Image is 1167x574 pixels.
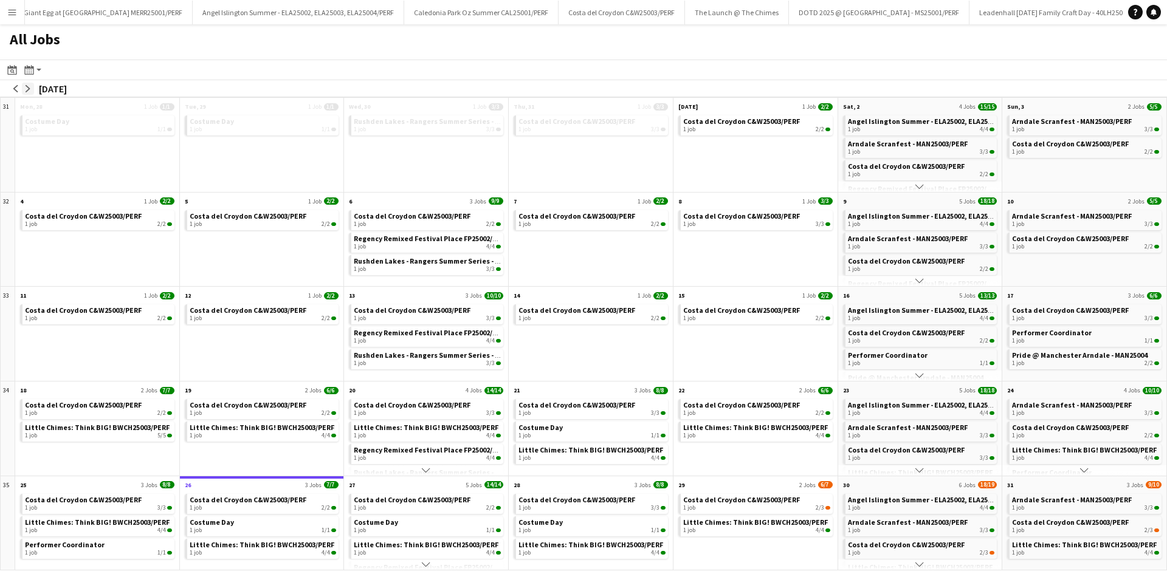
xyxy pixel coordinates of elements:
[683,315,695,322] span: 1 job
[848,117,1052,126] span: Angel Islington Summer - ELA25002, ELA25003, ELA25004/PERF
[816,126,824,133] span: 2/2
[25,494,172,511] a: Costa del Croydon C&W25003/PERF1 job3/3
[486,243,495,250] span: 4/4
[848,337,860,344] span: 1 job
[354,349,501,367] a: Rushden Lakes - Rangers Summer Series - RL25002/PERF1 job3/3
[651,126,659,133] span: 3/3
[354,115,501,133] a: Rushden Lakes - Rangers Summer Series - RL25002/PERF1 job3/3
[190,399,337,417] a: Costa del Croydon C&W25003/PERF1 job2/2
[518,549,531,556] span: 1 job
[518,117,635,126] span: Costa del Croydon C&W25003/PERF
[486,360,495,367] span: 3/3
[848,423,968,432] span: Arndale Scranfest - MAN25003/PERF
[848,256,965,265] span: Costa del Croydon C&W25003/PERF
[683,516,830,534] a: Little Chimes: Think BIG! BWCH25003/PERF1 job4/4
[25,423,170,432] span: Little Chimes: Think BIG! BWCH25003/PERF
[190,422,337,439] a: Little Chimes: Think BIG! BWCH25003/PERF1 job4/4
[980,337,988,344] span: 2/2
[354,527,366,534] span: 1 job
[322,432,330,439] span: 4/4
[518,432,531,439] span: 1 job
[190,432,202,439] span: 1 job
[980,148,988,155] span: 3/3
[354,234,509,243] span: Regency Remixed Festival Place FP25002/PERF
[190,211,306,220] span: Costa del Croydon C&W25003/PERF
[486,527,495,534] span: 1/1
[25,210,172,228] a: Costa del Croydon C&W25003/PERF1 job2/2
[190,539,337,556] a: Little Chimes: Think BIG! BWCH25003/PERF1 job4/4
[354,444,501,462] a: Regency Remixed Festival Place FP25002/PERF1 job4/4
[354,549,366,556] span: 1 job
[1145,454,1153,462] span: 4/4
[683,211,800,220] span: Costa del Croydon C&W25003/PERF
[1012,540,1157,549] span: Little Chimes: Think BIG! BWCH25003/PERF
[683,115,830,133] a: Costa del Croydon C&W25003/PERF1 job2/2
[1012,422,1159,439] a: Costa del Croydon C&W25003/PERF1 job2/2
[1012,527,1024,534] span: 1 job
[816,504,824,511] span: 2/3
[25,518,170,527] span: Little Chimes: Think BIG! BWCH25003/PERF
[1012,139,1129,148] span: Costa del Croydon C&W25003/PERF
[980,432,988,439] span: 3/3
[1145,337,1153,344] span: 1/1
[683,304,830,322] a: Costa del Croydon C&W25003/PERF1 job2/2
[848,139,968,148] span: Arndale Scranfest - MAN25003/PERF
[354,516,501,534] a: Costume Day1 job1/1
[354,337,366,344] span: 1 job
[848,233,995,250] a: Arndale Scranfest - MAN25003/PERF1 job3/3
[1012,138,1159,155] a: Costa del Croydon C&W25003/PERF1 job2/2
[518,211,635,220] span: Costa del Croydon C&W25003/PERF
[1145,148,1153,155] span: 2/2
[25,117,69,126] span: Costume Day
[190,126,202,133] span: 1 job
[980,504,988,511] span: 4/4
[354,126,366,133] span: 1 job
[518,220,531,228] span: 1 job
[980,315,988,322] span: 4/4
[518,399,666,417] a: Costa del Croydon C&W25003/PERF1 job3/3
[816,527,824,534] span: 4/4
[848,265,860,273] span: 1 job
[1012,115,1159,133] a: Arndale Scranfest - MAN25003/PERF1 job3/3
[559,1,685,24] button: Costa del Croydon C&W25003/PERF
[1012,328,1092,337] span: Performer Coordinator
[486,409,495,417] span: 3/3
[190,210,337,228] a: Costa del Croydon C&W25003/PERF1 job2/2
[354,210,501,228] a: Costa del Croydon C&W25003/PERF1 job2/2
[518,422,666,439] a: Costume Day1 job1/1
[848,220,860,228] span: 1 job
[980,454,988,462] span: 3/3
[1145,527,1153,534] span: 2/3
[651,454,659,462] span: 4/4
[1145,360,1153,367] span: 2/2
[354,518,398,527] span: Costume Day
[1012,233,1159,250] a: Costa del Croydon C&W25003/PERF1 job2/2
[518,494,666,511] a: Costa del Croydon C&W25003/PERF1 job3/3
[157,432,166,439] span: 5/5
[848,315,860,322] span: 1 job
[683,399,830,417] a: Costa del Croydon C&W25003/PERF1 job2/2
[157,315,166,322] span: 2/2
[190,527,202,534] span: 1 job
[651,504,659,511] span: 3/3
[1012,400,1132,409] span: Arndale Scranfest - MAN25003/PERF
[848,360,860,367] span: 1 job
[25,220,37,228] span: 1 job
[848,409,860,417] span: 1 job
[486,337,495,344] span: 4/4
[980,126,988,133] span: 4/4
[848,454,860,462] span: 1 job
[518,495,635,504] span: Costa del Croydon C&W25003/PERF
[1145,409,1153,417] span: 3/3
[651,315,659,322] span: 2/2
[848,306,1052,315] span: Angel Islington Summer - ELA25002, ELA25003, ELA25004/PERF
[848,494,995,511] a: Angel Islington Summer - ELA25002, ELA25003, ELA25004/PERF1 job4/4
[816,409,824,417] span: 2/2
[518,454,531,462] span: 1 job
[25,115,172,133] a: Costume Day1 job1/1
[354,504,366,511] span: 1 job
[980,265,988,273] span: 2/2
[1012,516,1159,534] a: Costa del Croydon C&W25003/PERF1 job2/3
[848,171,860,178] span: 1 job
[848,516,995,534] a: Arndale Scranfest - MAN25003/PERF1 job3/3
